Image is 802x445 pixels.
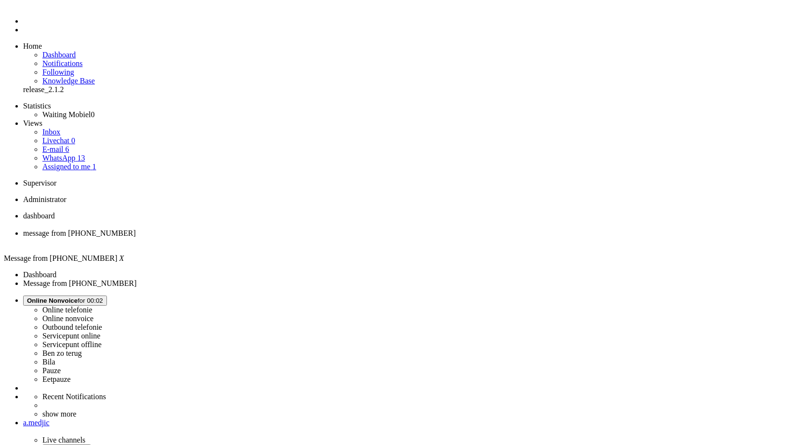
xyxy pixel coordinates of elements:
span: Message from [PHONE_NUMBER] [4,254,118,262]
button: Online Nonvoicefor 00:02 [23,296,107,306]
a: a.medjic [23,418,798,427]
li: Supervisor [23,179,798,188]
li: Views [23,119,798,128]
label: Eetpauze [42,375,71,383]
span: for 00:02 [27,297,103,304]
span: release_2.1.2 [23,85,64,94]
label: Online telefonie [42,306,92,314]
ul: dashboard menu items [4,42,798,94]
span: 0 [71,136,75,145]
a: Following [42,68,74,76]
span: Knowledge Base [42,77,95,85]
label: Ben zo terug [42,349,82,357]
span: Livechat [42,136,69,145]
span: Online Nonvoice [27,297,78,304]
span: 1 [92,162,96,171]
span: 13 [77,154,85,162]
i: X [119,254,124,262]
span: message from [PHONE_NUMBER] [23,229,136,237]
li: Tickets menu [23,26,798,34]
label: Servicepunt online [42,332,100,340]
span: Notifications [42,59,83,67]
a: Assigned to me 1 [42,162,96,171]
a: Notifications menu item [42,59,83,67]
li: Message from [PHONE_NUMBER] [23,279,798,288]
li: Dashboard [23,270,798,279]
span: dashboard [23,212,55,220]
div: Close tab [23,220,798,229]
span: E-mail [42,145,64,153]
a: Waiting Mobiel [42,110,94,119]
label: Online nonvoice [42,314,93,323]
span: WhatsApp [42,154,75,162]
label: Outbound telefonie [42,323,102,331]
li: Online Nonvoicefor 00:02 Online telefonieOnline nonvoiceOutbound telefonieServicepunt onlineServi... [23,296,798,384]
body: Rich Text Area. Press ALT-0 for help. [4,4,141,21]
div: Close tab [23,238,798,246]
span: Assigned to me [42,162,91,171]
a: WhatsApp 13 [42,154,85,162]
a: Inbox [42,128,60,136]
label: Servicepunt offline [42,340,102,349]
li: Home menu item [23,42,798,51]
span: 6 [66,145,69,153]
li: Statistics [23,102,798,110]
li: Recent Notifications [42,392,798,401]
a: E-mail 6 [42,145,69,153]
li: Administrator [23,195,798,204]
span: Dashboard [42,51,76,59]
label: Pauze [42,366,61,375]
a: Livechat 0 [42,136,75,145]
a: Dashboard menu item [42,51,76,59]
a: show more [42,410,77,418]
a: Knowledge base [42,77,95,85]
label: Bila [42,358,55,366]
span: 0 [91,110,94,119]
li: 37773 [23,229,798,246]
li: Dashboard [23,212,798,229]
li: Dashboard menu [23,17,798,26]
